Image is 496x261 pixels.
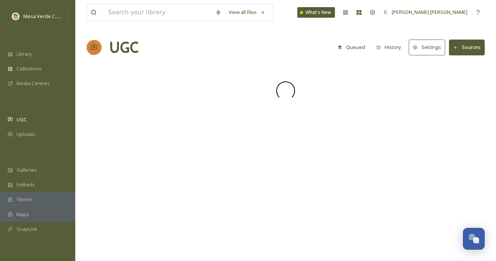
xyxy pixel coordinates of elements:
span: WIDGETS [8,155,25,160]
a: Settings [409,40,449,55]
span: MEDIA [8,39,21,44]
img: MVC%20SnapSea%20logo%20%281%29.png [12,12,20,20]
span: Stories [17,196,33,203]
a: View all files [225,5,269,20]
button: Settings [409,40,445,55]
span: Uploads [17,131,35,138]
a: History [373,40,409,55]
span: [PERSON_NAME] [PERSON_NAME] [392,9,467,15]
button: History [373,40,405,55]
span: Maps [17,211,29,218]
input: Search your library [104,4,211,21]
span: Embeds [17,181,35,188]
span: Mesa Verde Country [23,12,70,20]
a: Queued [334,40,373,55]
a: [PERSON_NAME] [PERSON_NAME] [379,5,471,20]
span: Media Centres [17,80,50,87]
span: Collections [17,65,41,72]
span: Library [17,50,32,58]
span: COLLECT [8,104,24,110]
span: SnapLink [17,226,37,233]
button: Open Chat [463,228,485,250]
a: What's New [297,7,335,18]
a: UGC [109,36,138,59]
button: Queued [334,40,369,55]
button: Sources [449,40,485,55]
span: SOCIALS [8,250,23,255]
span: UGC [17,116,27,123]
span: Galleries [17,166,37,174]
